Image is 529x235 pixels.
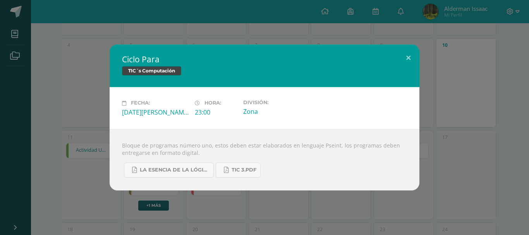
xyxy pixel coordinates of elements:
[243,107,310,116] div: Zona
[216,163,261,178] a: Tic 3.pdf
[232,167,256,173] span: Tic 3.pdf
[140,167,210,173] span: La Esencia de la Lógica de Programación - [PERSON_NAME] - 1ra Edición.pdf
[124,163,214,178] a: La Esencia de la Lógica de Programación - [PERSON_NAME] - 1ra Edición.pdf
[195,108,237,117] div: 23:00
[122,66,181,75] span: TIC´s Computación
[122,108,189,117] div: [DATE][PERSON_NAME]
[131,100,150,106] span: Fecha:
[243,99,310,105] label: División:
[110,129,419,190] div: Bloque de programas número uno, estos deben estar elaborados en lenguaje Pseint, los programas de...
[204,100,221,106] span: Hora:
[397,45,419,71] button: Close (Esc)
[122,54,407,65] h2: Ciclo Para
